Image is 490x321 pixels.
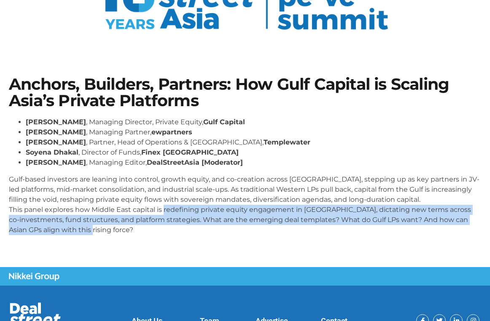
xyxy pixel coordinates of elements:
[26,138,86,146] strong: [PERSON_NAME]
[26,118,86,126] strong: [PERSON_NAME]
[9,273,59,281] img: Nikkei Group
[26,128,86,136] strong: [PERSON_NAME]
[9,76,481,109] h1: Anchors, Builders, Partners: How Gulf Capital is Scaling Asia’s Private Platforms
[9,174,481,235] p: Gulf-based investors are leaning into control, growth equity, and co-creation across [GEOGRAPHIC_...
[151,128,192,136] strong: ewpartners
[26,127,481,137] li: , Managing Partner,
[26,137,481,147] li: , Partner, Head of Operations & [GEOGRAPHIC_DATA],
[26,158,86,166] strong: [PERSON_NAME]
[26,158,481,168] li: , Managing Editor,
[26,117,481,127] li: , Managing Director, Private Equity,
[264,138,310,146] strong: Templewater
[26,148,78,156] strong: Soyena Dhakal
[141,148,239,156] strong: Finex [GEOGRAPHIC_DATA]
[26,147,481,158] li: , Director of Funds,
[203,118,245,126] strong: Gulf Capital
[147,158,243,166] strong: DealStreetAsia [Moderator]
